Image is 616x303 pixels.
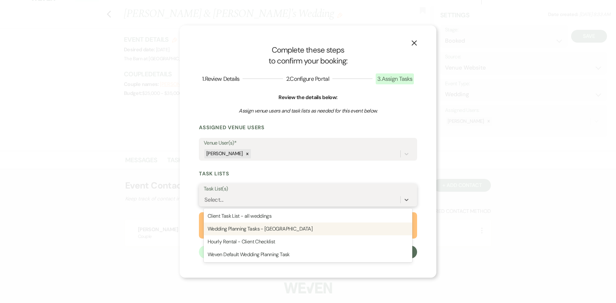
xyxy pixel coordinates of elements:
[199,76,243,82] button: 1.Review Details
[204,184,412,194] label: Task List(s)
[204,139,412,148] label: Venue User(s)*
[204,235,412,248] div: Hourly Rental - Client Checklist
[204,248,412,261] div: Weven Default Wedding Planning Task
[283,76,332,82] button: 2.Configure Portal
[204,149,244,158] div: [PERSON_NAME]
[221,107,395,114] h3: Assign venue users and task lists as needed for this event below.
[204,195,223,204] div: Select...
[199,246,233,258] button: Back
[286,75,329,83] span: 2 . Configure Portal
[199,94,417,101] h6: Review the details below:
[199,124,417,131] h3: Assigned Venue Users
[202,75,239,83] span: 1 . Review Details
[204,210,412,223] div: Client Task List - all weddings
[376,73,414,84] span: 3 . Assign Tasks
[199,170,417,177] h3: Task Lists
[199,45,417,66] h1: Complete these steps to confirm your booking:
[204,223,412,235] div: Wedding Planning Tasks - [GEOGRAPHIC_DATA]
[372,76,417,82] button: 3.Assign Tasks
